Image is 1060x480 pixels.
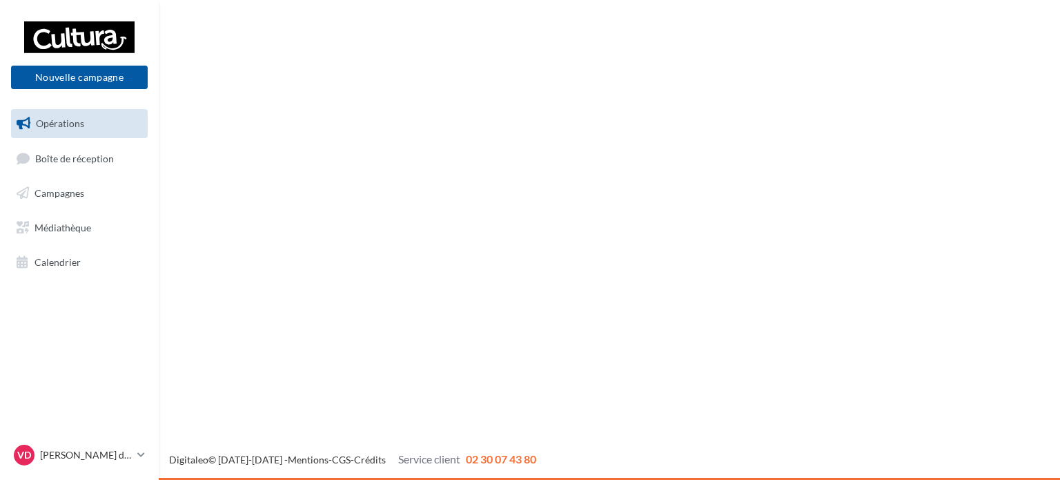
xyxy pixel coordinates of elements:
span: Opérations [36,117,84,129]
span: Médiathèque [35,222,91,233]
span: Service client [398,452,460,465]
a: Opérations [8,109,150,138]
a: Campagnes [8,179,150,208]
a: Mentions [288,454,328,465]
span: Calendrier [35,256,81,267]
a: Crédits [354,454,386,465]
a: CGS [332,454,351,465]
span: © [DATE]-[DATE] - - - [169,454,536,465]
span: Campagnes [35,187,84,199]
a: Médiathèque [8,213,150,242]
a: Digitaleo [169,454,208,465]
span: Vd [17,448,31,462]
a: Vd [PERSON_NAME] d'ascq [11,442,148,468]
button: Nouvelle campagne [11,66,148,89]
span: Boîte de réception [35,152,114,164]
span: 02 30 07 43 80 [466,452,536,465]
a: Calendrier [8,248,150,277]
a: Boîte de réception [8,144,150,173]
p: [PERSON_NAME] d'ascq [40,448,132,462]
